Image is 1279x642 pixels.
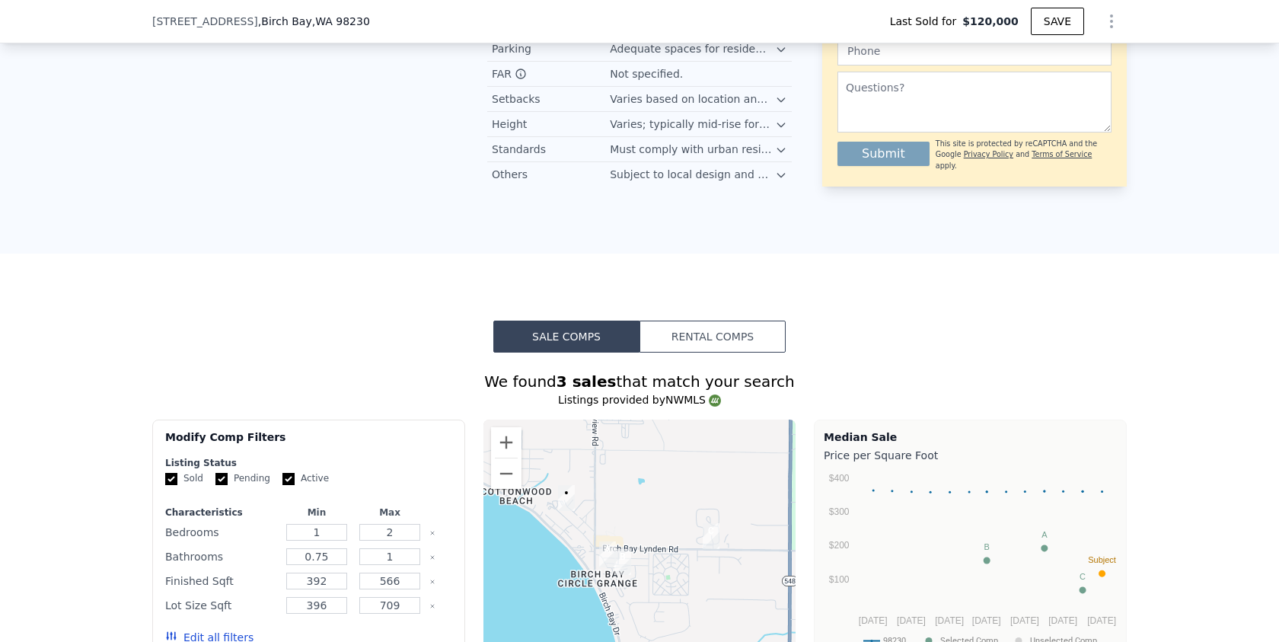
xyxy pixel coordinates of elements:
div: This site is protected by reCAPTCHA and the Google and apply. [936,139,1112,171]
div: Height [492,117,610,132]
text: $200 [829,540,850,551]
div: Subject to local design and environmental guidelines. [610,167,775,182]
div: Listing Status [165,457,452,469]
text: [DATE] [972,615,1001,626]
button: SAVE [1031,8,1084,35]
button: Sale Comps [493,321,639,353]
div: Adequate spaces for residential use; specifics vary. [610,41,775,56]
img: NWMLS Logo [709,394,721,407]
div: Lot Size Sqft [165,595,277,616]
input: Phone [837,37,1112,65]
a: Terms of Service [1032,150,1092,158]
div: 4955 Henley St [558,485,575,511]
span: [STREET_ADDRESS] [152,14,258,29]
strong: 3 sales [557,372,617,391]
div: Median Sale [824,430,1117,445]
button: Clear [429,530,435,536]
div: Listings provided by NWMLS [152,392,1127,407]
text: B [984,542,990,551]
text: [DATE] [897,615,926,626]
span: , WA 98230 [312,15,370,27]
text: [DATE] [935,615,964,626]
text: $400 [829,473,850,484]
button: Clear [429,603,435,609]
div: Must comply with urban residential design standards. [610,142,775,157]
div: Finished Sqft [165,570,277,592]
div: Varies; typically mid-rise for multifamily areas. [610,117,775,132]
button: Rental Comps [639,321,786,353]
div: Max [356,506,423,519]
text: [DATE] [1048,615,1077,626]
div: 8080 Harborview Road Unit F50 [614,549,631,575]
div: FAR [492,66,610,81]
text: C [1080,572,1086,581]
text: [DATE] [1087,615,1116,626]
text: [DATE] [1010,615,1039,626]
text: $100 [829,574,850,585]
div: Characteristics [165,506,277,519]
input: Sold [165,473,177,485]
div: We found that match your search [152,371,1127,392]
text: A [1041,530,1048,539]
text: $300 [829,506,850,517]
text: Subject [1088,555,1116,564]
div: 8080 Harborview Rd Trlr M183 [599,541,616,567]
label: Pending [215,472,270,485]
label: Sold [165,472,203,485]
button: Zoom out [491,458,521,489]
div: Parking [492,41,610,56]
a: Privacy Policy [964,150,1013,158]
text: [DATE] [859,615,888,626]
div: Setbacks [492,91,610,107]
label: Active [282,472,329,485]
div: Modify Comp Filters [165,430,452,457]
div: Min [283,506,350,519]
div: Not specified. [610,66,686,81]
span: Last Sold for [890,14,963,29]
div: 4672 Birch Bay Lynden Rd Unit 63 [703,523,719,549]
span: , Birch Bay [258,14,370,29]
div: Bedrooms [165,522,277,543]
input: Pending [215,473,228,485]
div: Price per Square Foot [824,445,1117,466]
button: Show Options [1096,6,1127,37]
button: Clear [429,554,435,561]
button: Zoom in [491,427,521,458]
button: Submit [837,142,930,166]
div: Varies based on location and adjacent uses. [610,91,775,107]
div: Standards [492,142,610,157]
input: Active [282,473,295,485]
button: Clear [429,579,435,585]
span: $120,000 [962,14,1019,29]
div: Bathrooms [165,546,277,567]
div: Others [492,167,610,182]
